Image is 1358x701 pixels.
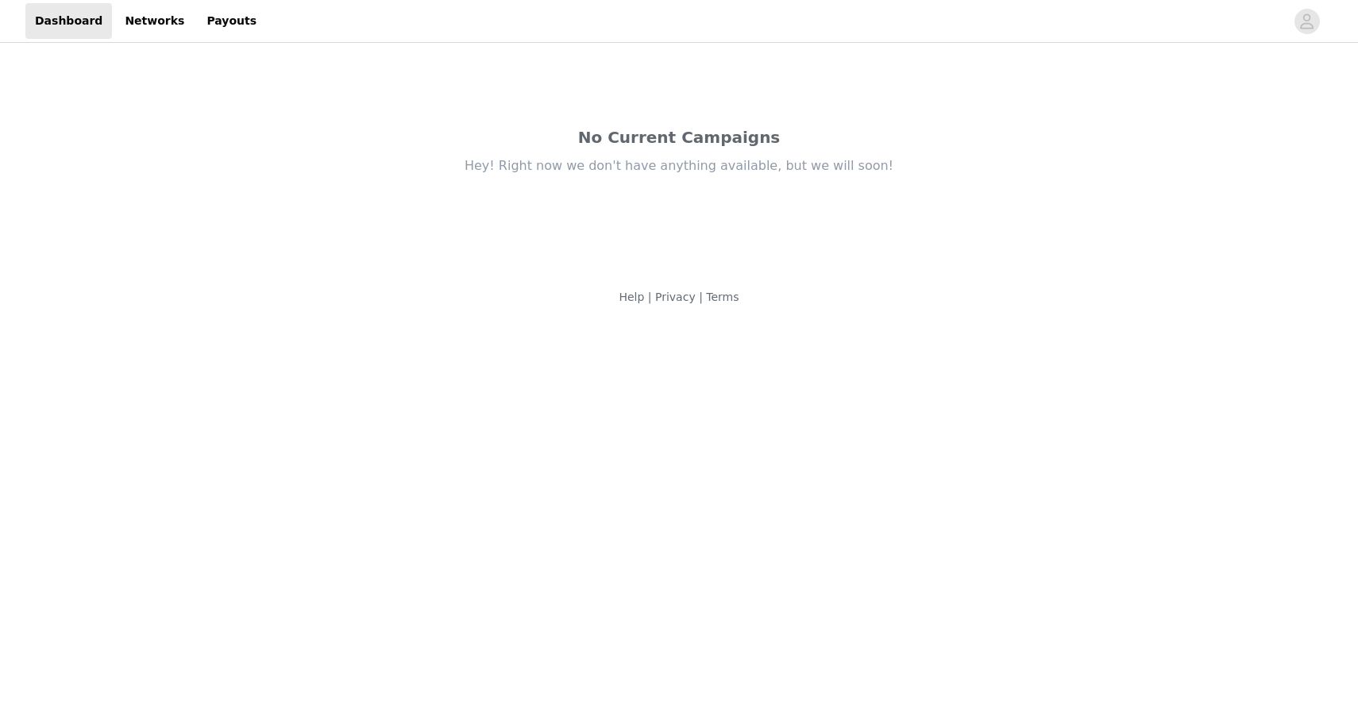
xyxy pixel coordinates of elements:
[25,3,112,39] a: Dashboard
[655,291,696,303] a: Privacy
[197,3,266,39] a: Payouts
[1299,9,1314,34] div: avatar
[345,125,1013,149] div: No Current Campaigns
[648,291,652,303] span: |
[115,3,194,39] a: Networks
[345,157,1013,175] div: Hey! Right now we don't have anything available, but we will soon!
[699,291,703,303] span: |
[619,291,644,303] a: Help
[706,291,739,303] a: Terms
